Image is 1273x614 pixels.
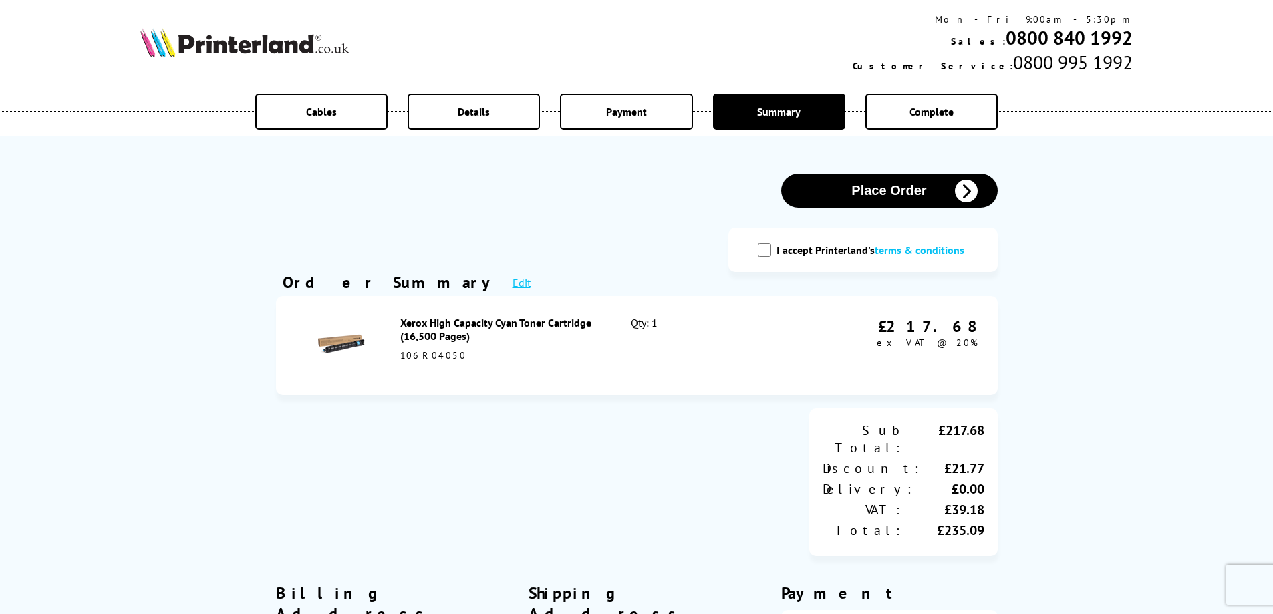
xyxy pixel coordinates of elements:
span: Payment [606,105,647,118]
div: £235.09 [903,522,984,539]
span: Customer Service: [853,60,1013,72]
div: 106R04050 [400,349,602,361]
div: Discount: [823,460,922,477]
button: Place Order [781,174,998,208]
span: Details [458,105,490,118]
a: 0800 840 1992 [1006,25,1133,50]
div: Total: [823,522,903,539]
div: Order Summary [283,272,499,293]
div: Mon - Fri 9:00am - 5:30pm [853,13,1133,25]
a: Edit [513,276,531,289]
span: Complete [909,105,954,118]
div: VAT: [823,501,903,518]
div: £39.18 [903,501,984,518]
div: Xerox High Capacity Cyan Toner Cartridge (16,500 Pages) [400,316,602,343]
div: Sub Total: [823,422,903,456]
img: Printerland Logo [140,28,349,57]
span: 0800 995 1992 [1013,50,1133,75]
span: Summary [757,105,801,118]
div: Payment [781,583,998,603]
div: £21.77 [922,460,984,477]
div: £217.68 [903,422,984,456]
a: modal_tc [875,243,964,257]
div: £217.68 [877,316,978,337]
div: Delivery: [823,480,915,498]
span: ex VAT @ 20% [877,337,978,349]
img: Xerox High Capacity Cyan Toner Cartridge (16,500 Pages) [318,321,365,367]
span: Cables [306,105,337,118]
span: Sales: [951,35,1006,47]
div: Qty: 1 [631,316,769,375]
label: I accept Printerland's [776,243,971,257]
div: £0.00 [915,480,984,498]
